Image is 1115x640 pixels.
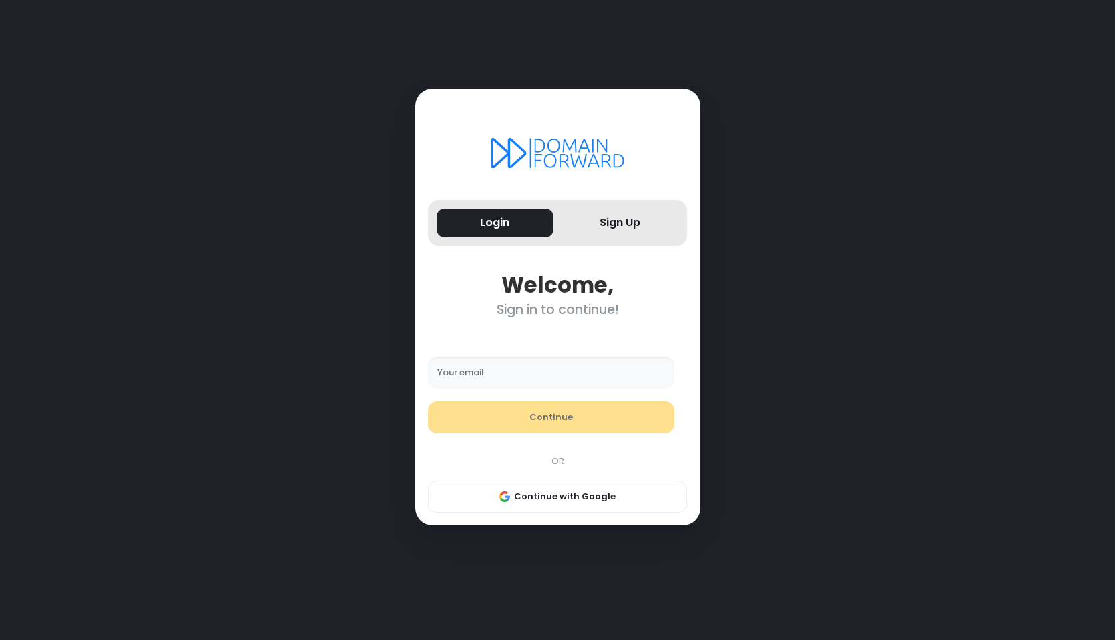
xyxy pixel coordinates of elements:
div: Welcome, [428,272,687,298]
button: Continue with Google [428,481,687,513]
div: OR [421,455,694,468]
div: Sign in to continue! [428,302,687,317]
button: Login [437,209,553,237]
button: Sign Up [562,209,679,237]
